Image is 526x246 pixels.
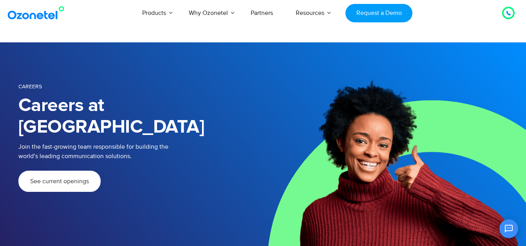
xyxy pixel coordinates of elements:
[499,219,518,238] button: Open chat
[30,178,89,184] span: See current openings
[345,4,412,22] a: Request a Demo
[18,83,42,90] span: Careers
[18,95,263,138] h1: Careers at [GEOGRAPHIC_DATA]
[18,142,251,161] p: Join the fast-growing team responsible for building the world’s leading communication solutions.
[18,171,101,192] a: See current openings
